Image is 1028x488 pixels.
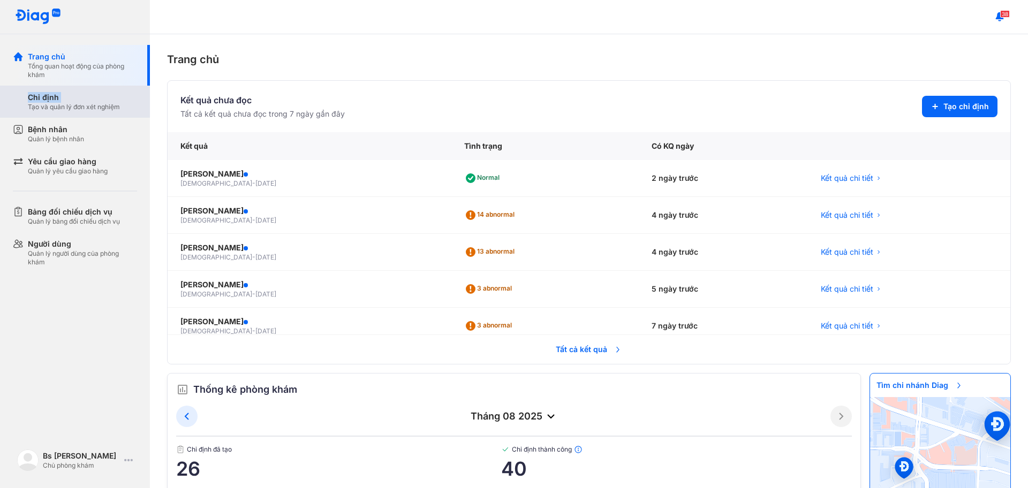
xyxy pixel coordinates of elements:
[821,210,873,220] span: Kết quả chi tiết
[43,451,120,461] div: Bs [PERSON_NAME]
[43,461,120,470] div: Chủ phòng khám
[28,207,120,217] div: Bảng đối chiếu dịch vụ
[574,445,583,454] img: info.7e716105.svg
[180,279,439,290] div: [PERSON_NAME]
[28,51,137,62] div: Trang chủ
[255,253,276,261] span: [DATE]
[255,216,276,224] span: [DATE]
[639,234,807,271] div: 4 ngày trước
[176,458,501,479] span: 26
[28,124,84,135] div: Bệnh nhân
[168,132,451,160] div: Kết quả
[922,96,997,117] button: Tạo chỉ định
[464,280,516,298] div: 3 abnormal
[501,458,852,479] span: 40
[451,132,639,160] div: Tình trạng
[821,284,873,294] span: Kết quả chi tiết
[252,253,255,261] span: -
[549,338,629,361] span: Tất cả kết quả
[639,271,807,308] div: 5 ngày trước
[180,290,252,298] span: [DEMOGRAPHIC_DATA]
[639,160,807,197] div: 2 ngày trước
[28,217,120,226] div: Quản lý bảng đối chiếu dịch vụ
[176,445,501,454] span: Chỉ định đã tạo
[464,207,519,224] div: 14 abnormal
[639,308,807,345] div: 7 ngày trước
[176,383,189,396] img: order.5a6da16c.svg
[28,62,137,79] div: Tổng quan hoạt động của phòng khám
[180,109,345,119] div: Tất cả kết quả chưa đọc trong 7 ngày gần đây
[180,179,252,187] span: [DEMOGRAPHIC_DATA]
[28,239,137,249] div: Người dùng
[28,92,120,103] div: Chỉ định
[180,242,439,253] div: [PERSON_NAME]
[180,94,345,106] div: Kết quả chưa đọc
[28,135,84,143] div: Quản lý bệnh nhân
[464,170,504,187] div: Normal
[28,103,120,111] div: Tạo và quản lý đơn xét nghiệm
[17,449,39,471] img: logo
[464,317,516,334] div: 3 abnormal
[501,445,852,454] span: Chỉ định thành công
[176,445,185,454] img: document.50c4cfd0.svg
[870,373,970,397] span: Tìm chi nhánh Diag
[180,205,439,216] div: [PERSON_NAME]
[255,179,276,187] span: [DATE]
[193,382,297,397] span: Thống kê phòng khám
[255,327,276,335] span: [DATE]
[180,216,252,224] span: [DEMOGRAPHIC_DATA]
[639,132,807,160] div: Có KQ ngày
[28,249,137,266] div: Quản lý người dùng của phòng khám
[252,216,255,224] span: -
[821,173,873,184] span: Kết quả chi tiết
[167,51,1011,67] div: Trang chủ
[943,101,989,112] span: Tạo chỉ định
[180,316,439,327] div: [PERSON_NAME]
[1000,10,1010,18] span: 38
[180,169,439,179] div: [PERSON_NAME]
[252,290,255,298] span: -
[180,327,252,335] span: [DEMOGRAPHIC_DATA]
[464,243,519,261] div: 13 abnormal
[255,290,276,298] span: [DATE]
[252,179,255,187] span: -
[180,253,252,261] span: [DEMOGRAPHIC_DATA]
[639,197,807,234] div: 4 ngày trước
[15,9,61,25] img: logo
[821,247,873,257] span: Kết quả chi tiết
[501,445,510,454] img: checked-green.01cc79e0.svg
[28,156,108,167] div: Yêu cầu giao hàng
[252,327,255,335] span: -
[821,321,873,331] span: Kết quả chi tiết
[198,410,830,423] div: tháng 08 2025
[28,167,108,176] div: Quản lý yêu cầu giao hàng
